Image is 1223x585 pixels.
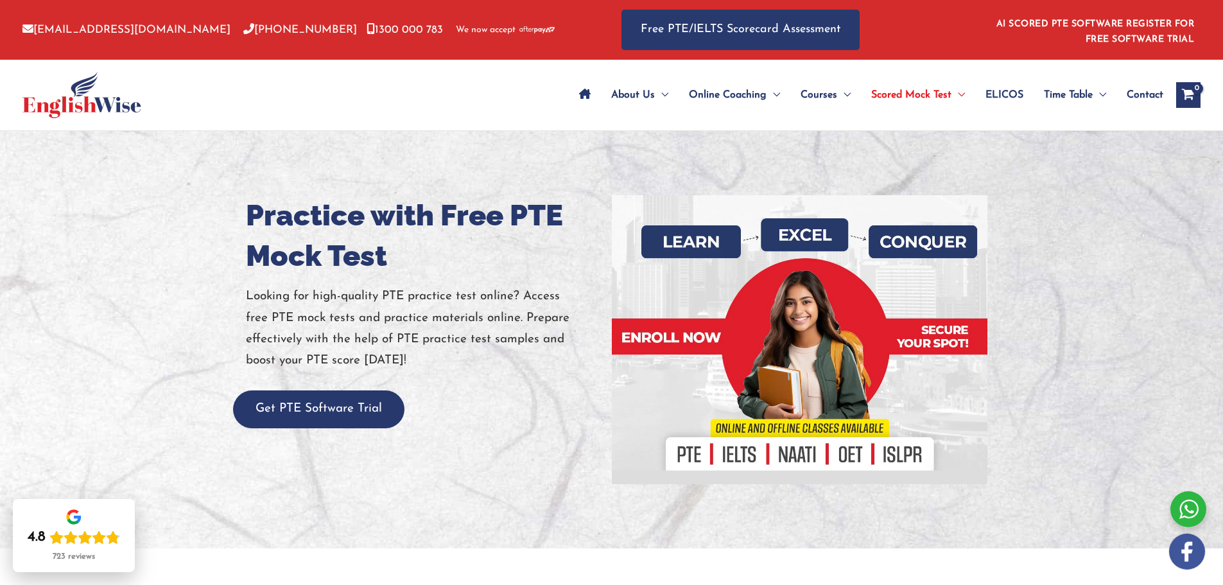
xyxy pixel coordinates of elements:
h1: Practice with Free PTE Mock Test [246,195,602,276]
div: Rating: 4.8 out of 5 [28,528,120,546]
a: About UsMenu Toggle [601,73,679,118]
span: Menu Toggle [767,73,780,118]
button: Get PTE Software Trial [233,390,404,428]
nav: Site Navigation: Main Menu [569,73,1163,118]
div: 723 reviews [53,552,95,562]
a: Contact [1116,73,1163,118]
a: [PHONE_NUMBER] [243,24,357,35]
p: Looking for high-quality PTE practice test online? Access free PTE mock tests and practice materi... [246,286,602,371]
span: Menu Toggle [1093,73,1106,118]
span: Contact [1127,73,1163,118]
a: CoursesMenu Toggle [790,73,861,118]
img: white-facebook.png [1169,534,1205,570]
a: ELICOS [975,73,1034,118]
div: 4.8 [28,528,46,546]
a: Time TableMenu Toggle [1034,73,1116,118]
span: Menu Toggle [837,73,851,118]
span: About Us [611,73,655,118]
span: ELICOS [985,73,1023,118]
a: Online CoachingMenu Toggle [679,73,790,118]
span: Menu Toggle [951,73,965,118]
a: Free PTE/IELTS Scorecard Assessment [621,10,860,50]
span: Time Table [1044,73,1093,118]
img: cropped-ew-logo [22,72,141,118]
span: Scored Mock Test [871,73,951,118]
img: Afterpay-Logo [519,26,555,33]
a: View Shopping Cart, empty [1176,82,1201,108]
span: Online Coaching [689,73,767,118]
a: 1300 000 783 [367,24,443,35]
span: We now accept [456,24,516,37]
a: AI SCORED PTE SOFTWARE REGISTER FOR FREE SOFTWARE TRIAL [996,19,1195,44]
span: Menu Toggle [655,73,668,118]
a: Scored Mock TestMenu Toggle [861,73,975,118]
span: Courses [801,73,837,118]
aside: Header Widget 1 [989,9,1201,51]
a: [EMAIL_ADDRESS][DOMAIN_NAME] [22,24,230,35]
a: Get PTE Software Trial [233,403,404,415]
